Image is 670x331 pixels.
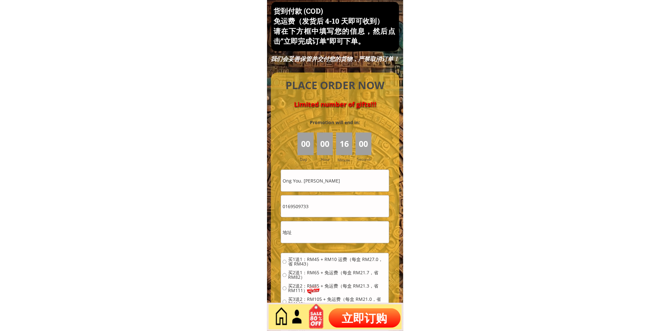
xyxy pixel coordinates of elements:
div: 我们会妥善保管并交付您的货物，严禁取消订单！ [270,55,400,63]
h3: 货到付款 (COD) 免运费（发货后 4-10 天即可收到） 请在下方框中填写您的信息，然后点击“立即完成订单”即可下单。 [274,6,395,46]
input: 地址 [281,221,389,243]
span: 买2送2：RM85 + 免运费（每盒 RM21.3，省 RM111） [288,284,387,293]
span: 买3送2：RM105 + 免运费（每盒 RM21.0，省 RM140） [288,297,387,306]
input: 姓名 [281,170,389,192]
h3: Hour [321,156,335,162]
h3: Promotion will end in: [298,119,372,126]
h4: PLACE ORDER NOW [278,78,392,93]
h3: Minute [337,157,352,163]
p: 立即订购 [329,308,401,328]
h3: Day [300,156,316,162]
span: 买2送1：RM65 + 免运费（每盒 RM21.7，省 RM82） [288,271,387,280]
h4: Limited number of gifts!!! [278,100,392,108]
h3: Second [357,156,373,162]
span: 买1送1：RM45 + RM10 运费（每盒 RM27.0，省 RM43） [288,257,387,266]
input: 电话 [281,195,389,217]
